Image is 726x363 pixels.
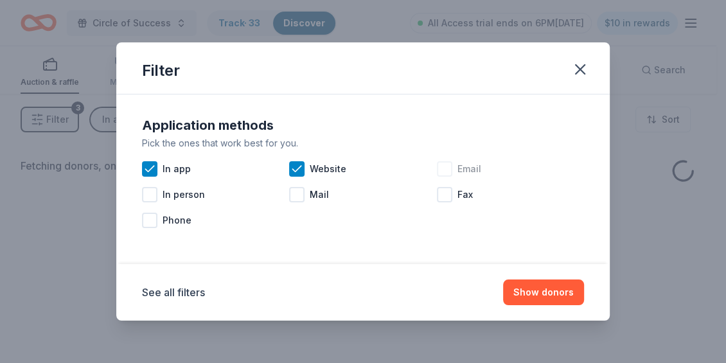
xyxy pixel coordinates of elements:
[142,115,584,136] div: Application methods
[142,60,180,81] div: Filter
[457,161,481,177] span: Email
[142,285,205,300] button: See all filters
[163,187,205,202] span: In person
[310,161,346,177] span: Website
[163,161,191,177] span: In app
[142,136,584,151] div: Pick the ones that work best for you.
[457,187,473,202] span: Fax
[310,187,329,202] span: Mail
[503,279,584,305] button: Show donors
[163,213,191,228] span: Phone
